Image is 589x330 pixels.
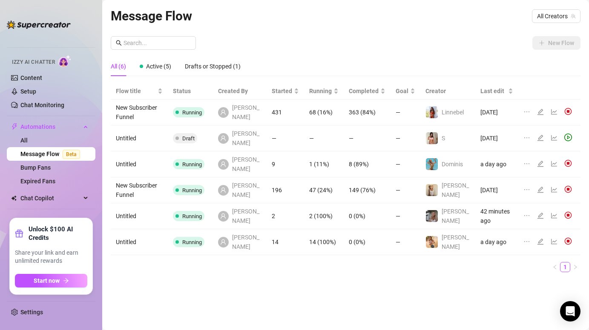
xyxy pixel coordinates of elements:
[426,236,438,248] img: Marie
[426,210,438,222] img: Natalia
[111,177,168,203] td: New Subscriber Funnel
[560,262,570,272] li: 1
[391,100,420,125] td: —
[15,249,87,265] span: Share your link and earn unlimited rewards
[182,109,202,116] span: Running
[267,229,304,255] td: 14
[232,233,261,251] span: [PERSON_NAME]
[182,161,202,168] span: Running
[213,83,267,100] th: Created By
[537,160,544,167] span: edit
[111,83,168,100] th: Flow title
[182,187,202,193] span: Running
[560,262,570,272] a: 1
[396,86,408,96] span: Goal
[15,229,23,238] span: gift
[426,158,438,170] img: Dominis
[124,38,191,48] input: Search...
[537,186,544,193] span: edit
[532,36,580,50] button: New Flow
[344,177,391,203] td: 149 (76%)
[220,187,226,193] span: user
[551,134,557,141] span: line-chart
[220,109,226,115] span: user
[20,191,81,205] span: Chat Copilot
[168,83,213,100] th: Status
[116,86,156,96] span: Flow title
[475,83,518,100] th: Last edit
[111,125,168,151] td: Untitled
[272,86,292,96] span: Started
[564,237,572,245] img: svg%3e
[475,100,518,125] td: [DATE]
[426,106,438,118] img: Linnebel
[15,274,87,287] button: Start nowarrow-right
[523,134,530,141] span: ellipsis
[20,88,36,95] a: Setup
[116,40,122,46] span: search
[442,234,469,250] span: [PERSON_NAME]
[391,203,420,229] td: —
[564,108,572,115] img: svg%3e
[391,125,420,151] td: —
[11,123,18,130] span: thunderbolt
[344,100,391,125] td: 363 (84%)
[537,10,575,23] span: All Creators
[309,86,332,96] span: Running
[442,109,464,116] span: Linnebel
[349,86,379,96] span: Completed
[304,203,344,229] td: 2 (100%)
[426,132,438,144] img: S
[12,58,55,66] span: Izzy AI Chatter
[20,309,43,316] a: Settings
[564,185,572,193] img: svg%3e
[304,100,344,125] td: 68 (16%)
[551,212,557,219] span: line-chart
[475,203,518,229] td: 42 minutes ago
[182,213,202,219] span: Running
[220,161,226,167] span: user
[20,137,28,144] a: All
[267,125,304,151] td: —
[573,265,578,270] span: right
[391,177,420,203] td: —
[426,184,438,196] img: Megan
[304,83,344,100] th: Running
[550,262,560,272] li: Previous Page
[551,186,557,193] span: line-chart
[564,211,572,219] img: svg%3e
[550,262,560,272] button: left
[480,86,506,96] span: Last edit
[537,134,544,141] span: edit
[475,151,518,177] td: a day ago
[344,83,391,100] th: Completed
[564,134,572,141] span: play-circle
[523,212,530,219] span: ellipsis
[552,265,557,270] span: left
[560,301,580,321] div: Open Intercom Messenger
[20,74,42,81] a: Content
[111,229,168,255] td: Untitled
[523,108,530,115] span: ellipsis
[111,151,168,177] td: Untitled
[570,262,580,272] li: Next Page
[58,55,72,67] img: AI Chatter
[442,135,445,142] span: S
[232,207,261,225] span: [PERSON_NAME]
[20,120,81,134] span: Automations
[551,108,557,115] span: line-chart
[391,83,420,100] th: Goal
[442,161,463,168] span: Dominis
[442,208,469,224] span: [PERSON_NAME]
[7,20,71,29] img: logo-BBDzfeDw.svg
[391,229,420,255] td: —
[29,225,87,242] strong: Unlock $100 AI Credits
[20,102,64,108] a: Chat Monitoring
[570,262,580,272] button: right
[564,159,572,167] img: svg%3e
[111,62,126,71] div: All (6)
[304,125,344,151] td: —
[182,135,195,142] span: Draft
[571,14,576,19] span: team
[111,6,192,26] article: Message Flow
